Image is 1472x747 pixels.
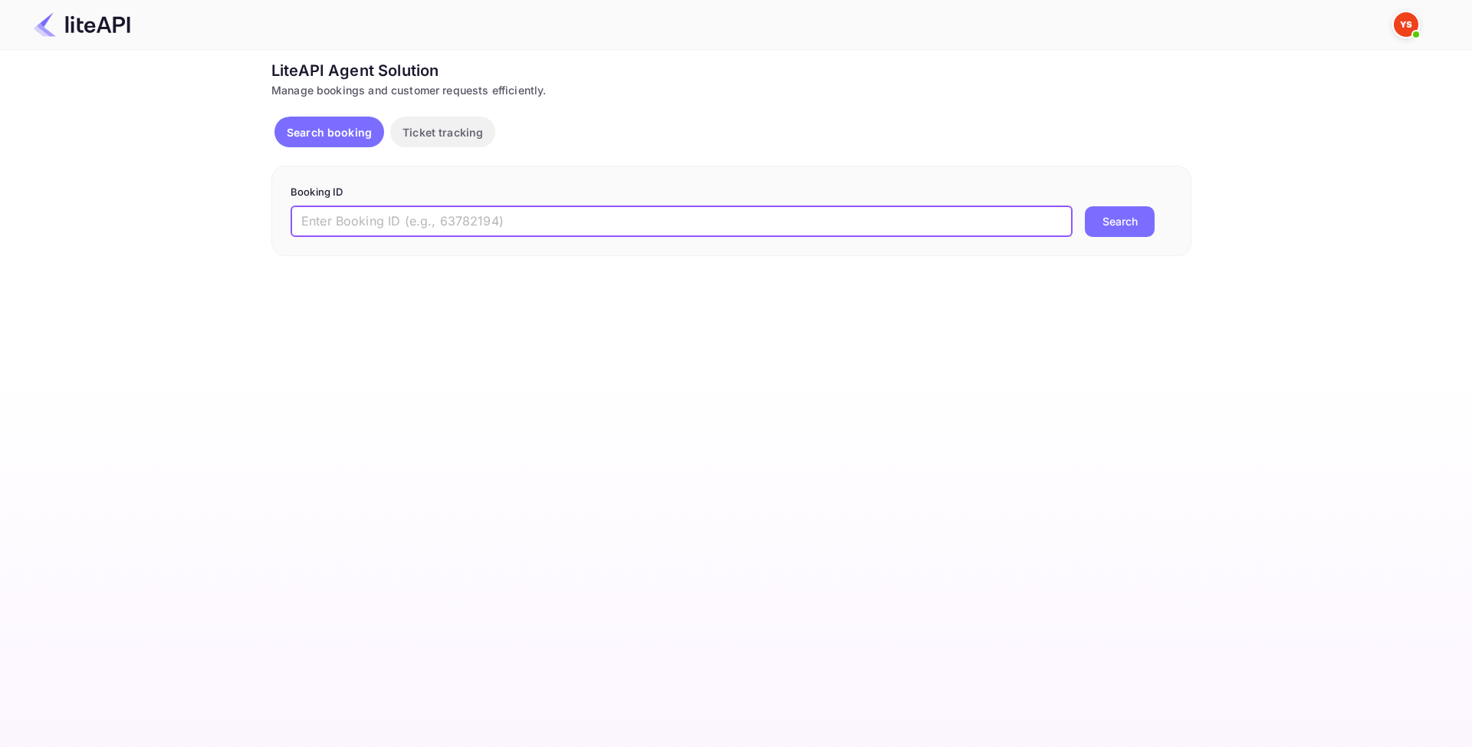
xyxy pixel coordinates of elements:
button: Search [1085,206,1155,237]
div: Manage bookings and customer requests efficiently. [271,82,1191,98]
p: Ticket tracking [402,124,483,140]
div: LiteAPI Agent Solution [271,59,1191,82]
input: Enter Booking ID (e.g., 63782194) [291,206,1073,237]
p: Booking ID [291,185,1172,200]
p: Search booking [287,124,372,140]
img: LiteAPI Logo [34,12,130,37]
img: Yandex Support [1394,12,1418,37]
